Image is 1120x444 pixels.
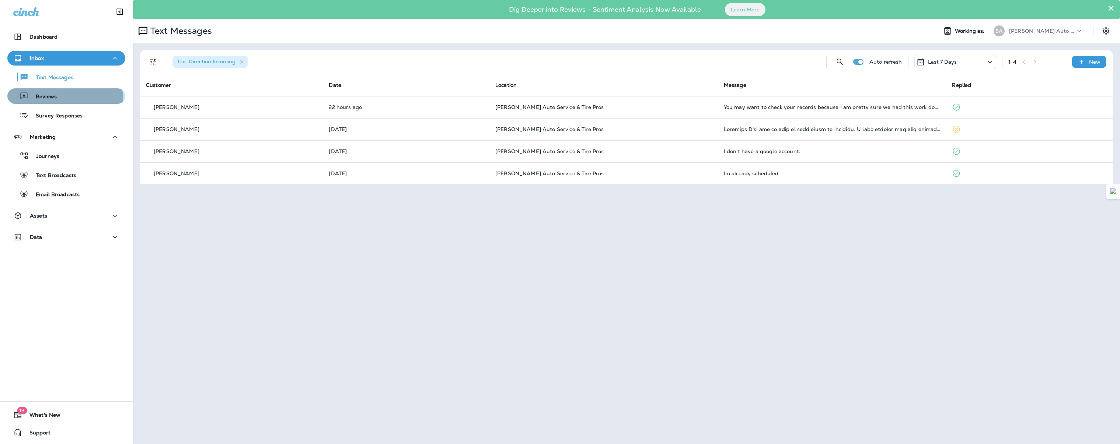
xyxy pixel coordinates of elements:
p: Sep 23, 2025 10:05 AM [329,170,484,176]
button: Data [7,230,125,244]
div: You may want to check your records because I am pretty sure we had this work done a few days afte... [724,104,941,110]
span: Location [495,82,517,88]
p: Journeys [29,153,59,160]
span: 19 [17,407,27,414]
button: Assets [7,208,125,223]
button: Collapse Sidebar [109,4,130,19]
p: Email Broadcasts [28,191,80,198]
button: Text Messages [7,69,125,85]
button: Text Broadcasts [7,167,125,183]
p: [PERSON_NAME] [154,170,199,176]
button: Email Broadcasts [7,186,125,202]
button: Inbox [7,51,125,66]
p: [PERSON_NAME] [154,148,199,154]
span: [PERSON_NAME] Auto Service & Tire Pros [495,170,604,177]
button: Filters [146,54,161,69]
p: Data [30,234,42,240]
p: Dashboard [29,34,57,40]
span: Replied [952,82,971,88]
p: Last 7 Days [928,59,957,65]
p: Reviews [28,94,57,101]
span: [PERSON_NAME] Auto Service & Tire Pros [495,148,604,155]
span: Date [329,82,341,88]
button: 19What's New [7,408,125,422]
p: Sep 30, 2025 10:07 AM [329,104,484,110]
p: Auto refresh [869,59,902,65]
button: Support [7,425,125,440]
button: Reviews [7,88,125,104]
button: Marketing [7,130,125,144]
p: Sep 29, 2025 04:37 PM [329,126,484,132]
button: Dashboard [7,29,125,44]
div: Text Direction:Incoming [172,56,248,68]
p: Survey Responses [28,113,83,120]
p: New [1089,59,1100,65]
p: Dig Deeper into Reviews - Sentiment Analysis Now Available [488,8,722,11]
span: Text Direction : Incoming [177,58,235,65]
div: Im already scheduled [724,170,941,176]
p: Sep 29, 2025 09:17 AM [329,148,484,154]
span: [PERSON_NAME] Auto Service & Tire Pros [495,126,604,133]
p: [PERSON_NAME] [154,126,199,132]
span: [PERSON_NAME] Auto Service & Tire Pros [495,104,604,110]
p: Marketing [30,134,56,140]
p: [PERSON_NAME] [154,104,199,110]
p: Text Messages [147,25,212,36]
span: Message [724,82,746,88]
span: Working as: [955,28,986,34]
span: Support [22,430,50,438]
div: I don't have a google account. [724,148,941,154]
button: Search Messages [833,54,847,69]
img: Detect Auto [1110,188,1117,195]
button: Close [1107,2,1114,14]
button: Settings [1099,24,1113,38]
div: 1 - 4 [1008,59,1016,65]
p: Text Broadcasts [28,172,76,179]
button: Survey Responses [7,108,125,123]
div: SA [994,25,1005,36]
button: Learn More [725,3,765,16]
p: Text Messages [29,74,73,81]
p: Assets [30,213,47,219]
button: Journeys [7,148,125,163]
span: What's New [22,412,60,421]
span: Customer [146,82,171,88]
p: Inbox [30,55,44,61]
p: [PERSON_NAME] Auto Service & Tire Pros [1009,28,1075,34]
div: Actually I'll not be back to your place of business. I feel certain you were trying to rip me off... [724,126,941,132]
